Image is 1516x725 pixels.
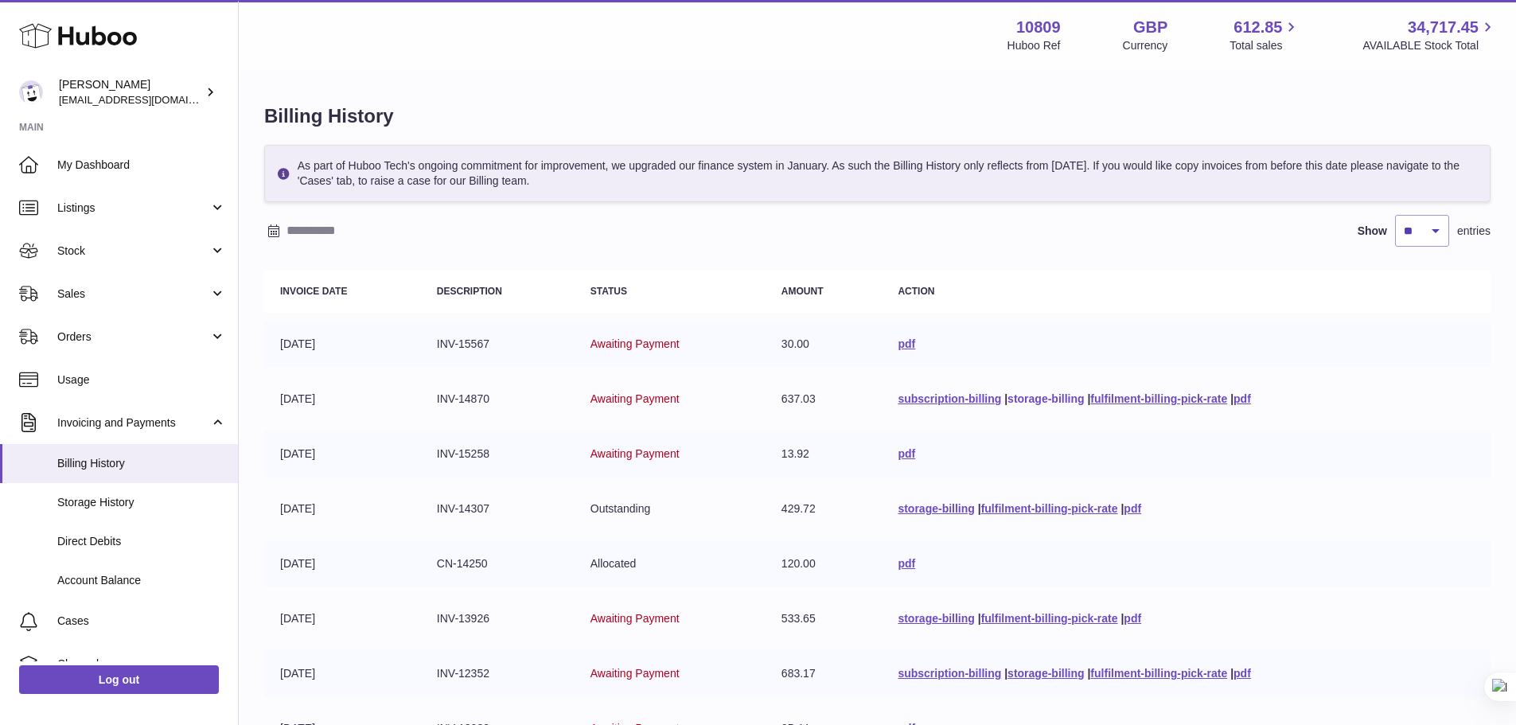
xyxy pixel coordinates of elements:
[59,93,234,106] span: [EMAIL_ADDRESS][DOMAIN_NAME]
[57,244,209,259] span: Stock
[1090,667,1227,680] a: fulfilment-billing-pick-rate
[1004,392,1007,405] span: |
[1090,392,1227,405] a: fulfilment-billing-pick-rate
[1362,17,1497,53] a: 34,717.45 AVAILABLE Stock Total
[421,431,575,477] td: INV-15258
[1124,612,1141,625] a: pdf
[1408,17,1479,38] span: 34,717.45
[1087,667,1090,680] span: |
[280,286,347,297] strong: Invoice Date
[437,286,502,297] strong: Description
[57,573,226,588] span: Account Balance
[1124,502,1141,515] a: pdf
[590,337,680,350] span: Awaiting Payment
[1007,38,1061,53] div: Huboo Ref
[264,540,421,587] td: [DATE]
[1230,667,1233,680] span: |
[590,502,651,515] span: Outstanding
[19,80,43,104] img: shop@ballersingod.com
[898,286,934,297] strong: Action
[590,447,680,460] span: Awaiting Payment
[590,286,627,297] strong: Status
[264,376,421,423] td: [DATE]
[1230,17,1300,53] a: 612.85 Total sales
[421,540,575,587] td: CN-14250
[1007,667,1084,680] a: storage-billing
[1230,392,1233,405] span: |
[421,595,575,642] td: INV-13926
[1016,17,1061,38] strong: 10809
[421,485,575,532] td: INV-14307
[421,376,575,423] td: INV-14870
[766,376,883,423] td: 637.03
[264,145,1491,202] div: As part of Huboo Tech's ongoing commitment for improvement, we upgraded our finance system in Jan...
[1133,17,1167,38] strong: GBP
[766,650,883,697] td: 683.17
[1007,392,1084,405] a: storage-billing
[264,431,421,477] td: [DATE]
[898,392,1001,405] a: subscription-billing
[264,321,421,368] td: [DATE]
[898,337,915,350] a: pdf
[421,321,575,368] td: INV-15567
[57,201,209,216] span: Listings
[590,667,680,680] span: Awaiting Payment
[264,595,421,642] td: [DATE]
[1123,38,1168,53] div: Currency
[57,158,226,173] span: My Dashboard
[898,667,1001,680] a: subscription-billing
[264,650,421,697] td: [DATE]
[59,77,202,107] div: [PERSON_NAME]
[1230,38,1300,53] span: Total sales
[1004,667,1007,680] span: |
[981,502,1118,515] a: fulfilment-billing-pick-rate
[57,456,226,471] span: Billing History
[766,540,883,587] td: 120.00
[57,614,226,629] span: Cases
[57,534,226,549] span: Direct Debits
[421,650,575,697] td: INV-12352
[898,447,915,460] a: pdf
[781,286,824,297] strong: Amount
[766,321,883,368] td: 30.00
[978,502,981,515] span: |
[264,485,421,532] td: [DATE]
[1358,224,1387,239] label: Show
[981,612,1118,625] a: fulfilment-billing-pick-rate
[57,415,209,431] span: Invoicing and Payments
[1457,224,1491,239] span: entries
[590,557,637,570] span: Allocated
[978,612,981,625] span: |
[57,329,209,345] span: Orders
[898,612,974,625] a: storage-billing
[57,657,226,672] span: Channels
[766,595,883,642] td: 533.65
[590,392,680,405] span: Awaiting Payment
[590,612,680,625] span: Awaiting Payment
[57,372,226,388] span: Usage
[766,485,883,532] td: 429.72
[1233,392,1251,405] a: pdf
[1362,38,1497,53] span: AVAILABLE Stock Total
[898,502,974,515] a: storage-billing
[766,431,883,477] td: 13.92
[1233,17,1282,38] span: 612.85
[1120,612,1124,625] span: |
[1087,392,1090,405] span: |
[1120,502,1124,515] span: |
[898,557,915,570] a: pdf
[57,495,226,510] span: Storage History
[19,665,219,694] a: Log out
[57,286,209,302] span: Sales
[264,103,1491,129] h1: Billing History
[1233,667,1251,680] a: pdf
